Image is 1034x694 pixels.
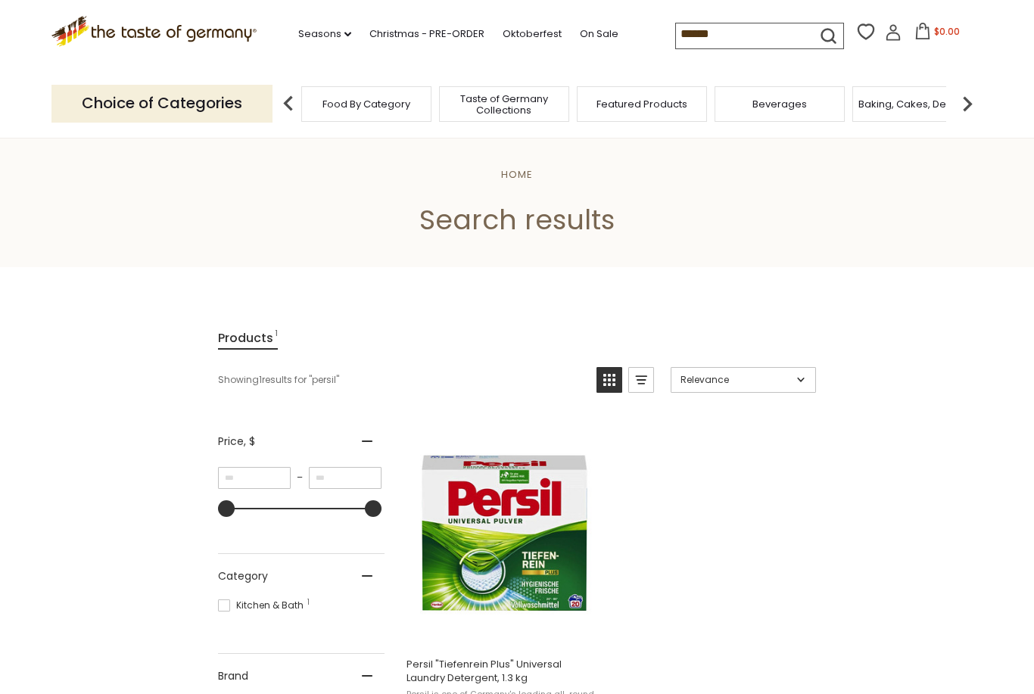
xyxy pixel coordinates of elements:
a: Featured Products [596,98,687,110]
span: – [291,471,309,484]
b: 1 [259,373,262,387]
p: Choice of Categories [51,85,273,122]
a: On Sale [580,26,618,42]
a: Food By Category [322,98,410,110]
a: Taste of Germany Collections [444,93,565,116]
input: Maximum value [309,467,382,489]
span: , $ [244,434,255,449]
a: View grid mode [596,367,622,393]
a: Sort options [671,367,816,393]
a: View Products Tab [218,328,278,350]
a: Christmas - PRE-ORDER [369,26,484,42]
span: 1 [275,328,278,348]
span: Price [218,434,255,450]
a: Oktoberfest [503,26,562,42]
a: Beverages [752,98,807,110]
div: Showing results for " " [218,367,585,393]
a: Home [501,167,533,182]
img: next arrow [952,89,983,119]
span: Kitchen & Bath [218,599,308,612]
span: 1 [307,599,310,606]
a: View list mode [628,367,654,393]
span: $0.00 [934,25,960,38]
h1: Search results [47,203,987,237]
span: Category [218,568,268,584]
button: $0.00 [905,23,969,45]
a: Seasons [298,26,351,42]
img: Persil Detergent [404,433,605,633]
span: Brand [218,668,248,684]
input: Minimum value [218,467,291,489]
a: Baking, Cakes, Desserts [858,98,976,110]
span: Relevance [681,373,792,387]
span: Persil "Tiefenrein Plus" Universal Laundry Detergent, 1.3 kg [406,658,603,685]
img: previous arrow [273,89,304,119]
